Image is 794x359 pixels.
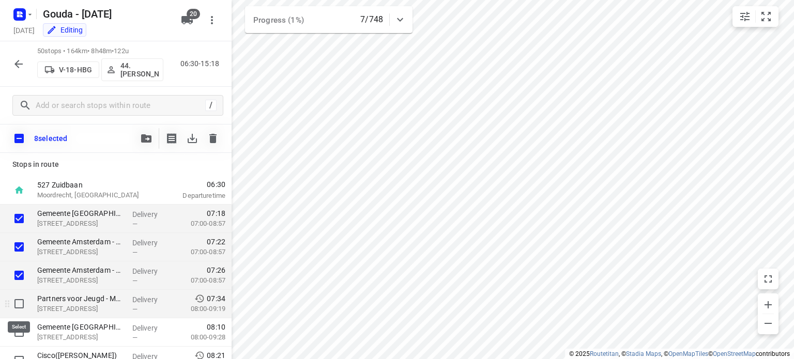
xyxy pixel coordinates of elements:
[132,334,138,341] span: —
[36,98,205,114] input: Add or search stops within route
[174,218,225,229] p: 07:00-08:57
[37,218,124,229] p: Schepenbergweg 39, Amsterdam
[37,208,124,218] p: Gemeente [GEOGRAPHIC_DATA] - Directie Stadswerken - [GEOGRAPHIC_DATA]([GEOGRAPHIC_DATA] - [GEOGRA...
[182,128,203,149] span: Download stops
[37,322,124,332] p: Gemeente Amsterdam - Directie Stadswerken - Meerkerkdreef(Gwenda der Meer - Iflé)
[132,238,171,248] p: Delivery
[112,47,114,55] span: •
[253,15,304,25] span: Progress (1%)
[9,322,29,342] span: Select
[756,6,776,27] button: Fit zoom
[37,332,124,342] p: Meerkerkdreef 25, Amsterdam
[177,10,197,30] button: 20
[174,332,225,342] p: 08:00-09:28
[157,179,225,190] span: 06:30
[9,24,39,36] h5: Project date
[37,293,124,304] p: Partners voor Jeugd - MP Amsterdam Centraal kantoor(Jada Duiker)
[120,61,159,78] p: 44. Lennard Horn
[668,350,708,357] a: OpenMapTiles
[34,134,67,143] p: 8 selected
[713,350,756,357] a: OpenStreetMap
[132,277,138,285] span: —
[9,208,29,229] span: Select
[207,208,225,218] span: 07:18
[174,247,225,257] p: 07:00-08:57
[132,220,138,228] span: —
[569,350,790,357] li: © 2025 , © , © © contributors
[37,265,124,275] p: Gemeente Amsterdam - Directie Afval en Grondstoffen - Schepenbergweg(Gerda Klop)
[245,6,413,33] div: Progress (1%)7/748
[47,25,83,35] div: You are currently in edit mode.
[9,237,29,257] span: Select
[207,237,225,247] span: 07:22
[132,266,171,276] p: Delivery
[360,13,383,26] p: 7/748
[207,293,225,304] span: 07:34
[132,323,171,333] p: Delivery
[37,237,124,247] p: Gemeente Amsterdam - THOR - Schepenbergweg(Chef van dienst - Schepenbergweg)
[732,6,778,27] div: small contained button group
[735,6,755,27] button: Map settings
[114,47,129,55] span: 122u
[132,305,138,313] span: —
[590,350,619,357] a: Routetitan
[180,58,223,69] p: 06:30-15:18
[626,350,661,357] a: Stadia Maps
[207,265,225,275] span: 07:26
[205,100,217,111] div: /
[187,9,200,19] span: 20
[37,46,163,56] p: 50 stops • 164km • 8h48m
[132,248,138,256] span: —
[207,322,225,332] span: 08:10
[101,58,163,81] button: 44. [PERSON_NAME]
[59,66,92,74] p: V-18-HBG
[12,159,219,170] p: Stops in route
[161,128,182,149] button: Print shipping labels
[39,6,173,22] h5: Rename
[157,191,225,201] p: Departure time
[194,293,205,304] svg: Early
[37,275,124,286] p: Schepenbergweg 39, Amsterdam
[174,304,225,314] p: 08:00-09:19
[203,128,223,149] span: Delete stops
[37,61,99,78] button: V-18-HBG
[37,180,145,190] p: 527 Zuidbaan
[132,209,171,220] p: Delivery
[37,190,145,200] p: Moordrecht, [GEOGRAPHIC_DATA]
[174,275,225,286] p: 07:00-08:57
[37,247,124,257] p: Schepenbergweg 39, Amsterdam
[37,304,124,314] p: [STREET_ADDRESS]
[202,10,222,30] button: More
[9,265,29,286] span: Select
[132,294,171,305] p: Delivery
